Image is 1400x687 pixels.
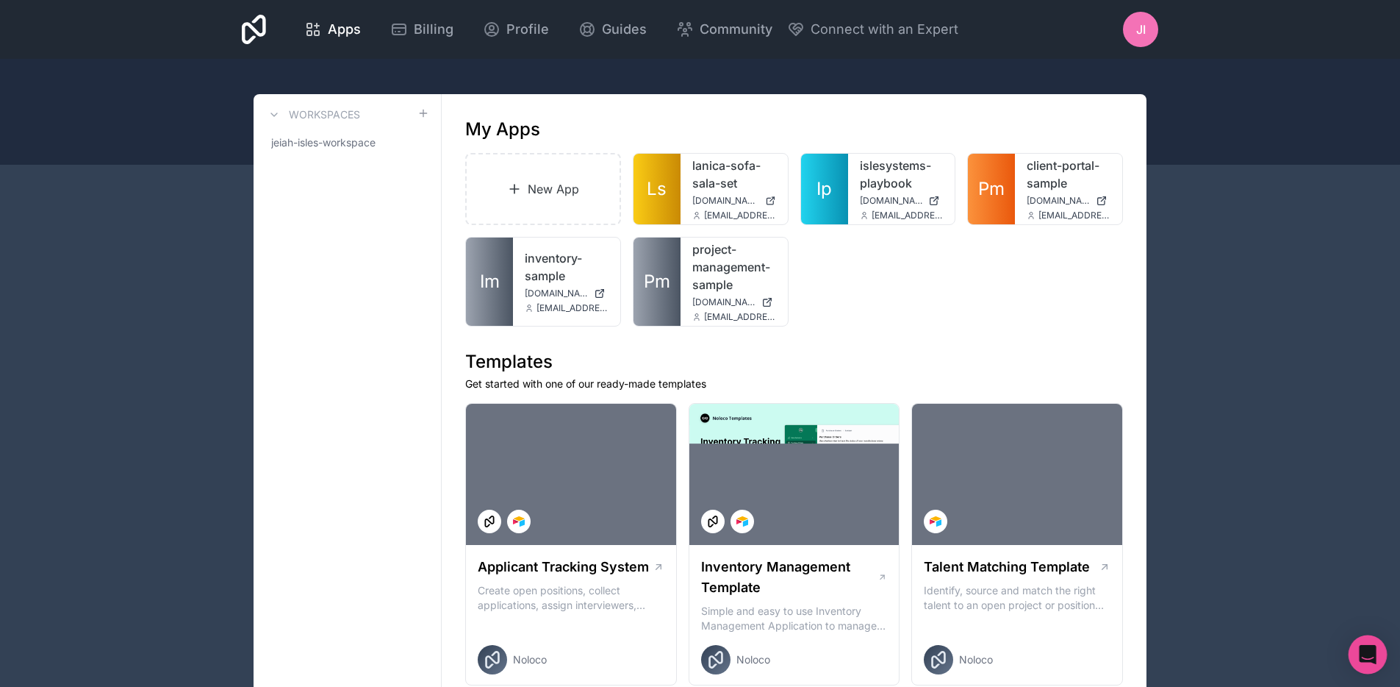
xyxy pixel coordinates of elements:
a: Community [664,13,784,46]
h1: My Apps [465,118,540,141]
a: jeiah-isles-workspace [265,129,429,156]
p: Simple and easy to use Inventory Management Application to manage your stock, orders and Manufact... [701,604,888,633]
a: Pm [968,154,1015,224]
span: Profile [506,19,549,40]
span: Noloco [736,652,770,667]
a: Apps [292,13,373,46]
span: [EMAIL_ADDRESS][DOMAIN_NAME] [1038,210,1110,221]
a: inventory-sample [525,249,609,285]
span: Im [480,270,500,293]
span: Billing [414,19,453,40]
a: Ip [801,154,848,224]
a: lanica-sofa-sala-set [692,157,776,192]
span: Pm [978,177,1005,201]
div: Open Intercom Messenger [1349,636,1388,674]
span: Pm [644,270,670,293]
h3: Workspaces [289,107,360,122]
button: Connect with an Expert [787,19,958,40]
a: Guides [567,13,658,46]
h1: Templates [465,350,1123,374]
h1: Applicant Tracking System [478,557,649,577]
span: [EMAIL_ADDRESS][DOMAIN_NAME] [704,311,776,323]
a: islesystems-playbook [860,157,944,192]
span: Connect with an Expert [811,19,958,40]
img: Airtable Logo [513,516,525,527]
span: [DOMAIN_NAME] [525,288,588,299]
span: Noloco [513,652,547,667]
p: Get started with one of our ready-made templates [465,377,1123,391]
span: [DOMAIN_NAME] [692,195,759,207]
a: Billing [378,13,465,46]
a: [DOMAIN_NAME] [1027,195,1110,207]
a: [DOMAIN_NAME] [860,195,944,207]
span: [EMAIL_ADDRESS][DOMAIN_NAME] [704,210,776,221]
a: Workspaces [265,106,360,124]
h1: Talent Matching Template [924,557,1090,577]
span: Community [700,19,772,40]
span: Noloco [959,652,993,667]
a: New App [465,153,621,225]
span: jeiah-isles-workspace [271,135,376,150]
a: [DOMAIN_NAME] [692,195,776,207]
span: [DOMAIN_NAME] [1027,195,1090,207]
a: Pm [633,238,681,326]
a: [DOMAIN_NAME] [692,296,776,308]
a: Ls [633,154,681,224]
span: [DOMAIN_NAME] [692,296,755,308]
span: [EMAIL_ADDRESS][DOMAIN_NAME] [536,302,609,314]
span: [EMAIL_ADDRESS][DOMAIN_NAME] [872,210,944,221]
a: [DOMAIN_NAME] [525,288,609,299]
img: Airtable Logo [736,516,748,527]
span: [DOMAIN_NAME] [860,195,923,207]
p: Identify, source and match the right talent to an open project or position with our Talent Matchi... [924,583,1110,613]
a: client-portal-sample [1027,157,1110,192]
p: Create open positions, collect applications, assign interviewers, centralise candidate feedback a... [478,583,664,613]
a: Profile [471,13,561,46]
span: Guides [602,19,647,40]
span: Ls [647,177,667,201]
span: Ip [816,177,832,201]
a: Im [466,238,513,326]
h1: Inventory Management Template [701,557,877,598]
a: project-management-sample [692,241,776,293]
img: Airtable Logo [930,516,941,527]
span: Apps [328,19,361,40]
span: JI [1136,21,1146,38]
